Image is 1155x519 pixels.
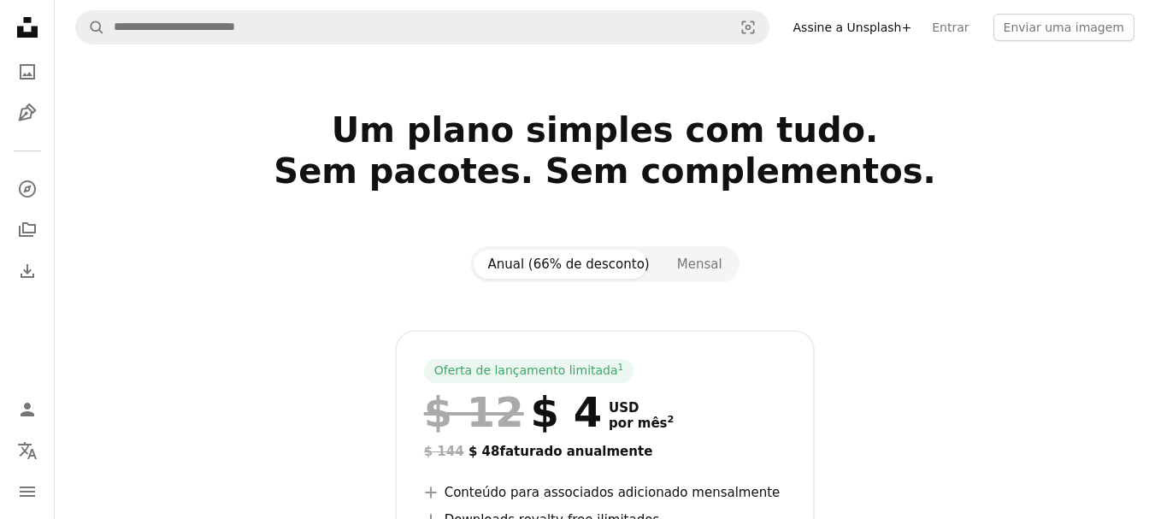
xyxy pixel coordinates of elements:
a: Início — Unsplash [10,10,44,48]
form: Pesquise conteúdo visual em todo o site [75,10,769,44]
a: Coleções [10,213,44,247]
a: 2 [664,416,678,431]
a: Fotos [10,55,44,89]
a: Explorar [10,172,44,206]
a: Assine a Unsplash+ [783,14,922,41]
sup: 1 [618,362,624,372]
button: Anual (66% de desconto) [474,250,663,279]
div: $ 4 [424,390,602,434]
span: USD [609,400,674,416]
h2: Um plano simples com tudo. Sem pacotes. Sem complementos. [75,109,1134,233]
button: Enviar uma imagem [993,14,1134,41]
span: $ 12 [424,390,524,434]
a: Histórico de downloads [10,254,44,288]
span: por mês [609,416,674,431]
button: Menu [10,475,44,509]
button: Pesquise na Unsplash [76,11,105,44]
div: Oferta de lançamento limitada [424,359,634,383]
button: Pesquisa visual [728,11,769,44]
a: Entrar / Cadastrar-se [10,392,44,427]
button: Idioma [10,433,44,468]
div: $ 48 faturado anualmente [424,441,787,462]
a: Ilustrações [10,96,44,130]
sup: 2 [668,414,675,425]
li: Conteúdo para associados adicionado mensalmente [424,482,787,503]
button: Mensal [663,250,736,279]
a: 1 [615,363,628,380]
span: $ 144 [424,444,464,459]
a: Entrar [922,14,979,41]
